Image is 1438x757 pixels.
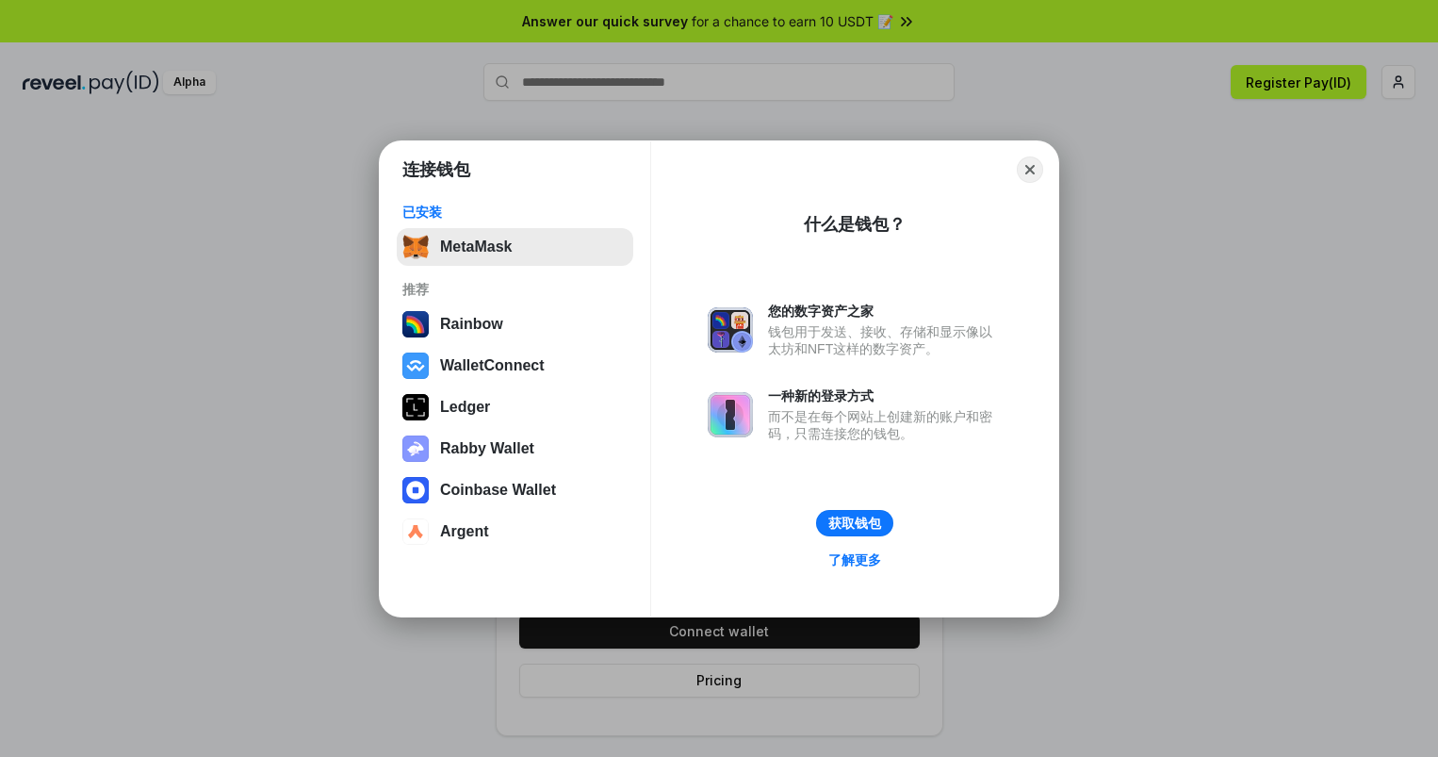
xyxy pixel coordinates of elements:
button: Rabby Wallet [397,430,633,468]
div: MetaMask [440,239,512,255]
div: 已安装 [402,204,628,221]
button: Close [1017,156,1043,183]
button: Coinbase Wallet [397,471,633,509]
div: 一种新的登录方式 [768,387,1002,404]
div: 了解更多 [828,551,881,568]
div: 钱包用于发送、接收、存储和显示像以太坊和NFT这样的数字资产。 [768,323,1002,357]
button: WalletConnect [397,347,633,385]
div: 什么是钱包？ [804,213,906,236]
img: svg+xml,%3Csvg%20xmlns%3D%22http%3A%2F%2Fwww.w3.org%2F2000%2Fsvg%22%20width%3D%2228%22%20height%3... [402,394,429,420]
div: Ledger [440,399,490,416]
img: svg+xml,%3Csvg%20xmlns%3D%22http%3A%2F%2Fwww.w3.org%2F2000%2Fsvg%22%20fill%3D%22none%22%20viewBox... [708,307,753,353]
div: 获取钱包 [828,515,881,532]
img: svg+xml,%3Csvg%20xmlns%3D%22http%3A%2F%2Fwww.w3.org%2F2000%2Fsvg%22%20fill%3D%22none%22%20viewBox... [708,392,753,437]
div: Coinbase Wallet [440,482,556,499]
img: svg+xml,%3Csvg%20width%3D%22120%22%20height%3D%22120%22%20viewBox%3D%220%200%20120%20120%22%20fil... [402,311,429,337]
div: 您的数字资产之家 [768,303,1002,320]
div: 而不是在每个网站上创建新的账户和密码，只需连接您的钱包。 [768,408,1002,442]
button: 获取钱包 [816,510,893,536]
a: 了解更多 [817,548,892,572]
img: svg+xml,%3Csvg%20width%3D%2228%22%20height%3D%2228%22%20viewBox%3D%220%200%2028%2028%22%20fill%3D... [402,518,429,545]
h1: 连接钱包 [402,158,470,181]
img: svg+xml,%3Csvg%20fill%3D%22none%22%20height%3D%2233%22%20viewBox%3D%220%200%2035%2033%22%20width%... [402,234,429,260]
div: Rabby Wallet [440,440,534,457]
button: Argent [397,513,633,551]
div: Rainbow [440,316,503,333]
div: 推荐 [402,281,628,298]
div: Argent [440,523,489,540]
button: MetaMask [397,228,633,266]
img: svg+xml,%3Csvg%20width%3D%2228%22%20height%3D%2228%22%20viewBox%3D%220%200%2028%2028%22%20fill%3D... [402,477,429,503]
button: Ledger [397,388,633,426]
img: svg+xml,%3Csvg%20width%3D%2228%22%20height%3D%2228%22%20viewBox%3D%220%200%2028%2028%22%20fill%3D... [402,353,429,379]
button: Rainbow [397,305,633,343]
div: WalletConnect [440,357,545,374]
img: svg+xml,%3Csvg%20xmlns%3D%22http%3A%2F%2Fwww.w3.org%2F2000%2Fsvg%22%20fill%3D%22none%22%20viewBox... [402,436,429,462]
